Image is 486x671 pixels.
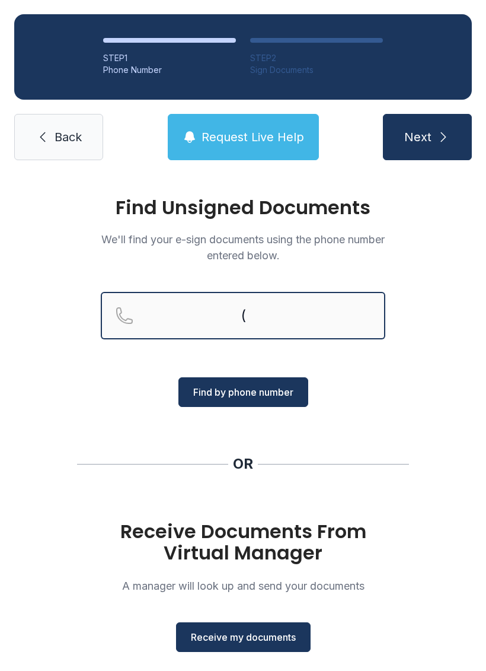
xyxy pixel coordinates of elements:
h1: Find Unsigned Documents [101,198,385,217]
span: Request Live Help [202,129,304,145]
div: Sign Documents [250,64,383,76]
div: STEP 2 [250,52,383,64]
p: A manager will look up and send your documents [101,578,385,594]
input: Reservation phone number [101,292,385,339]
span: Find by phone number [193,385,293,399]
span: Back [55,129,82,145]
span: Next [404,129,431,145]
div: OR [233,454,253,473]
p: We'll find your e-sign documents using the phone number entered below. [101,231,385,263]
h1: Receive Documents From Virtual Manager [101,521,385,564]
div: STEP 1 [103,52,236,64]
span: Receive my documents [191,630,296,644]
div: Phone Number [103,64,236,76]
